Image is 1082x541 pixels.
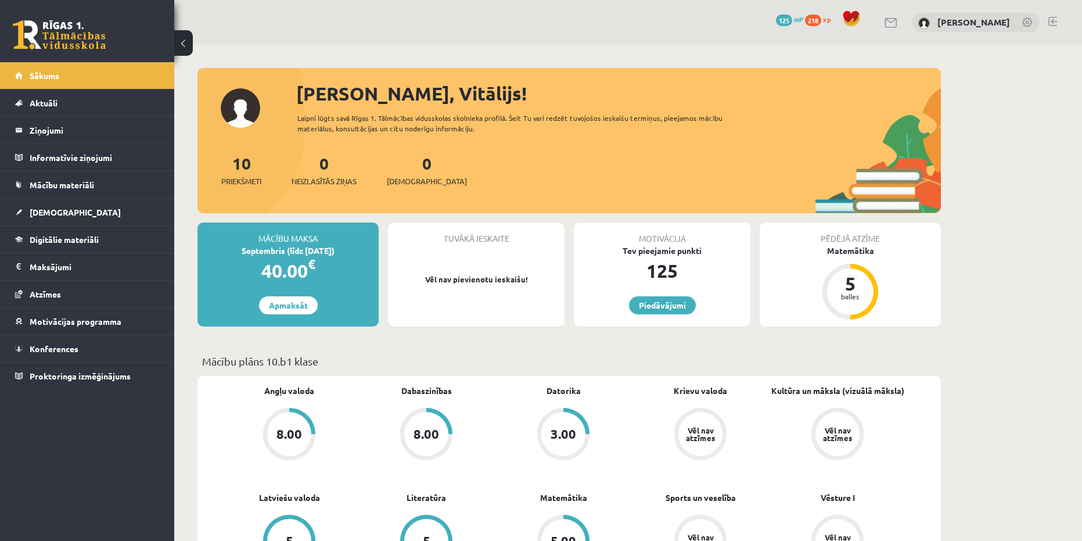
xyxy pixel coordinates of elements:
a: 0[DEMOGRAPHIC_DATA] [387,153,467,187]
div: 125 [574,257,750,285]
a: Latviešu valoda [259,492,320,504]
a: Vēl nav atzīmes [632,408,769,463]
div: 5 [833,274,868,293]
a: Aktuāli [15,89,160,116]
div: Septembris (līdz [DATE]) [197,245,379,257]
div: 8.00 [276,428,302,440]
div: Vēl nav atzīmes [821,427,854,442]
a: Matemātika 5 balles [760,245,941,321]
div: Pēdējā atzīme [760,223,941,245]
a: 0Neizlasītās ziņas [292,153,357,187]
span: Konferences [30,343,78,354]
a: 218 xp [805,15,836,24]
a: Krievu valoda [674,385,727,397]
a: Sports un veselība [666,492,736,504]
p: Mācību plāns 10.b1 klase [202,353,936,369]
span: Mācību materiāli [30,180,94,190]
a: Kultūra un māksla (vizuālā māksla) [771,385,904,397]
div: [PERSON_NAME], Vitālijs! [296,80,941,108]
span: Neizlasītās ziņas [292,175,357,187]
span: Digitālie materiāli [30,234,99,245]
div: Vēl nav atzīmes [684,427,717,442]
a: Vēl nav atzīmes [769,408,906,463]
div: 8.00 [414,428,439,440]
span: Priekšmeti [221,175,261,187]
a: Maksājumi [15,253,160,280]
span: Atzīmes [30,289,61,299]
a: 3.00 [495,408,632,463]
span: 218 [805,15,821,26]
a: Matemātika [540,492,587,504]
div: Motivācija [574,223,750,245]
span: € [308,256,315,273]
a: 125 mP [776,15,803,24]
a: Apmaksāt [259,296,318,314]
div: balles [833,293,868,300]
div: Tuvākā ieskaite [388,223,565,245]
a: Datorika [547,385,581,397]
a: Piedāvājumi [629,296,696,314]
div: Matemātika [760,245,941,257]
a: Mācību materiāli [15,171,160,198]
a: [PERSON_NAME] [937,16,1010,28]
a: 8.00 [221,408,358,463]
span: mP [794,15,803,24]
a: Rīgas 1. Tālmācības vidusskola [13,20,106,49]
div: Mācību maksa [197,223,379,245]
span: xp [823,15,831,24]
a: 8.00 [358,408,495,463]
a: Angļu valoda [264,385,314,397]
a: [DEMOGRAPHIC_DATA] [15,199,160,225]
a: 10Priekšmeti [221,153,261,187]
div: Tev pieejamie punkti [574,245,750,257]
span: Proktoringa izmēģinājums [30,371,131,381]
a: Proktoringa izmēģinājums [15,363,160,389]
div: 40.00 [197,257,379,285]
legend: Ziņojumi [30,117,160,144]
a: Ziņojumi [15,117,160,144]
a: Informatīvie ziņojumi [15,144,160,171]
span: [DEMOGRAPHIC_DATA] [30,207,121,217]
span: Aktuāli [30,98,57,108]
span: Sākums [30,70,59,81]
div: 3.00 [551,428,576,440]
a: Atzīmes [15,281,160,307]
a: Motivācijas programma [15,308,160,335]
span: Motivācijas programma [30,316,121,327]
p: Vēl nav pievienotu ieskaišu! [394,274,559,285]
a: Dabaszinības [401,385,452,397]
img: Vitālijs Čugunovs [918,17,930,29]
span: [DEMOGRAPHIC_DATA] [387,175,467,187]
a: Digitālie materiāli [15,226,160,253]
a: Vēsture I [821,492,855,504]
a: Literatūra [407,492,446,504]
a: Konferences [15,335,160,362]
span: 125 [776,15,792,26]
legend: Maksājumi [30,253,160,280]
a: Sākums [15,62,160,89]
div: Laipni lūgts savā Rīgas 1. Tālmācības vidusskolas skolnieka profilā. Šeit Tu vari redzēt tuvojošo... [297,113,743,134]
legend: Informatīvie ziņojumi [30,144,160,171]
